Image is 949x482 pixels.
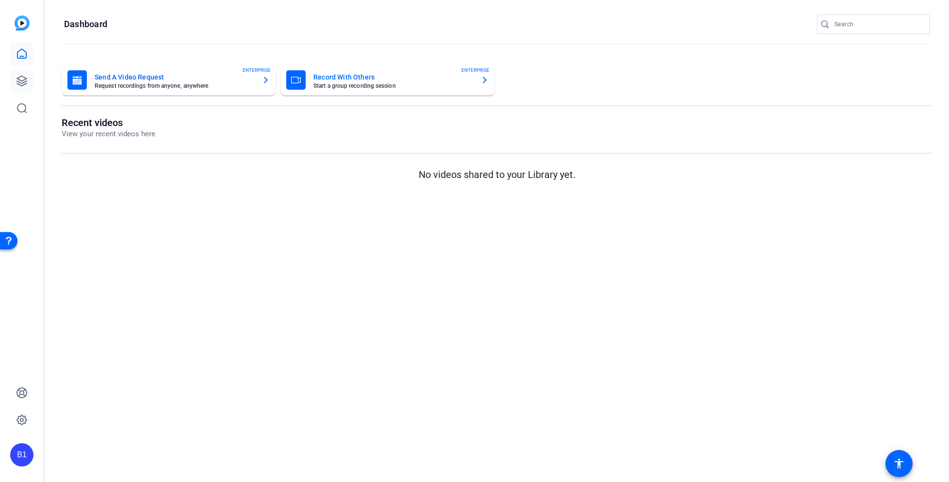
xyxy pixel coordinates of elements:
[62,129,155,140] p: View your recent videos here
[64,18,107,30] h1: Dashboard
[95,83,254,89] mat-card-subtitle: Request recordings from anyone, anywhere
[10,443,33,466] div: B1
[461,66,490,74] span: ENTERPRISE
[95,71,254,83] mat-card-title: Send A Video Request
[893,458,905,469] mat-icon: accessibility
[313,83,473,89] mat-card-subtitle: Start a group recording session
[62,64,276,96] button: Send A Video RequestRequest recordings from anyone, anywhereENTERPRISE
[243,66,271,74] span: ENTERPRISE
[15,16,30,31] img: blue-gradient.svg
[313,71,473,83] mat-card-title: Record With Others
[834,18,922,30] input: Search
[62,167,932,182] p: No videos shared to your Library yet.
[280,64,494,96] button: Record With OthersStart a group recording sessionENTERPRISE
[62,117,155,129] h1: Recent videos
